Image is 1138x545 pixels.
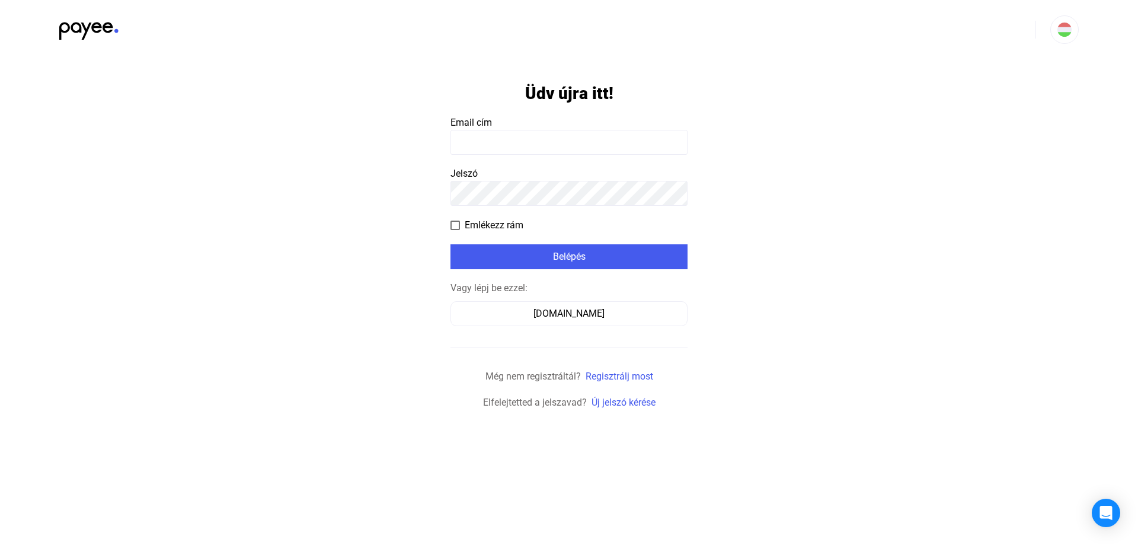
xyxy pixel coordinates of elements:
button: Belépés [450,244,688,269]
div: Vagy lépj be ezzel: [450,281,688,295]
a: Regisztrálj most [586,371,653,382]
span: Még nem regisztráltál? [485,371,581,382]
div: Belépés [454,250,684,264]
span: Email cím [450,117,492,128]
img: black-payee-blue-dot.svg [59,15,119,40]
span: Jelszó [450,168,478,179]
button: [DOMAIN_NAME] [450,301,688,326]
img: HU [1057,23,1072,37]
div: Open Intercom Messenger [1092,499,1120,527]
div: [DOMAIN_NAME] [455,307,683,321]
button: HU [1050,15,1079,44]
h1: Üdv újra itt! [525,83,613,104]
span: Elfelejtetted a jelszavad? [483,397,587,408]
span: Emlékezz rám [465,218,523,232]
a: [DOMAIN_NAME] [450,308,688,319]
a: Új jelszó kérése [592,397,656,408]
